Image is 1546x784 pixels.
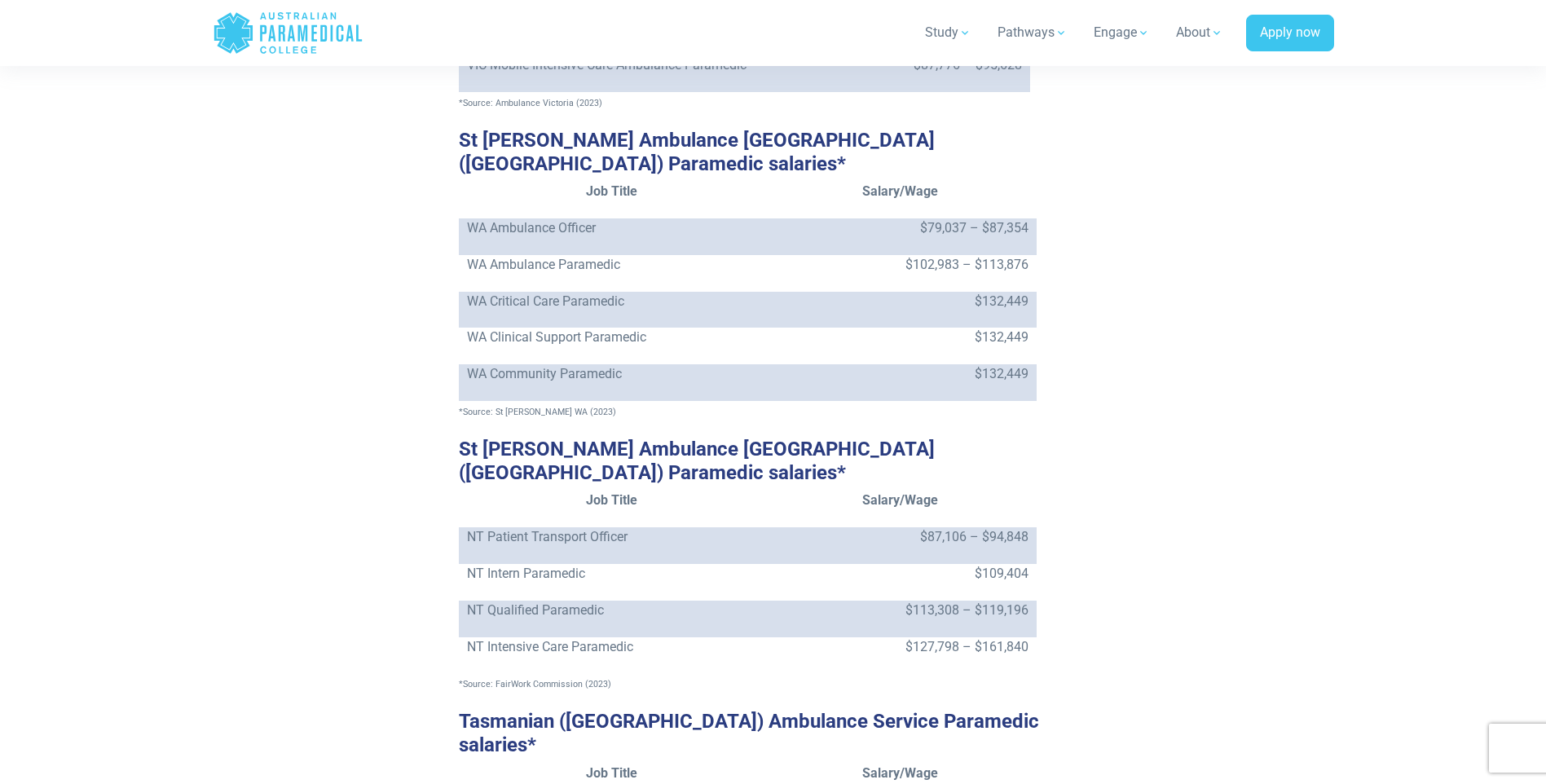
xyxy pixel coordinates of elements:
p: NT Intensive Care Paramedic [467,637,757,657]
span: *Source: St [PERSON_NAME] WA (2023) [459,407,616,417]
span: *Source: Ambulance Victoria (2023) [459,98,602,108]
p: WA Community Paramedic [467,364,757,384]
strong: Job Title [586,765,637,781]
a: About [1166,10,1233,55]
p: $102,983 – $113,876 [773,255,1028,275]
p: $127,798 – $161,840 [773,637,1028,657]
p: $132,449 [773,328,1028,347]
a: Pathways [988,10,1077,55]
p: $87,106 – $94,848 [773,527,1028,547]
a: Engage [1084,10,1160,55]
p: WA Clinical Support Paramedic [467,328,757,347]
a: Study [915,10,981,55]
p: $113,308 – $119,196 [773,601,1028,620]
p: WA Critical Care Paramedic [467,292,757,311]
p: NT Qualified Paramedic [467,601,757,620]
h3: St [PERSON_NAME] Ambulance [GEOGRAPHIC_DATA] ([GEOGRAPHIC_DATA]) Paramedic salaries* [459,129,1088,176]
p: WA Ambulance Officer [467,218,757,238]
span: *Source: FairWork Commission (2023) [459,679,611,689]
p: NT Patient Transport Officer [467,527,757,547]
p: WA Ambulance Paramedic [467,255,757,275]
a: Australian Paramedical College [213,7,363,59]
h3: Tasmanian ([GEOGRAPHIC_DATA]) Ambulance Service Paramedic salaries* [459,710,1088,757]
strong: Salary/Wage [862,765,938,781]
p: $132,449 [773,364,1028,384]
strong: Job Title [586,183,637,199]
h3: St [PERSON_NAME] Ambulance [GEOGRAPHIC_DATA] ([GEOGRAPHIC_DATA]) Paramedic salaries* [459,438,1088,485]
p: $132,449 [773,292,1028,311]
p: $109,404 [773,564,1028,584]
p: NT Intern Paramedic [467,564,757,584]
strong: Salary/Wage [862,492,938,508]
p: $79,037 – $87,354 [773,218,1028,238]
strong: Job Title [586,492,637,508]
strong: Salary/Wage [862,183,938,199]
a: Apply now [1246,15,1334,52]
